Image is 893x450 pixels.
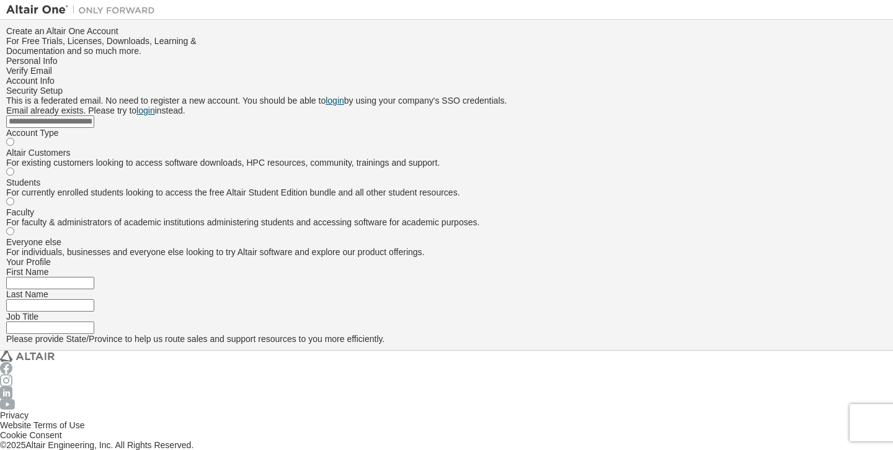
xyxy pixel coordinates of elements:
div: Security Setup [6,86,887,96]
div: For individuals, businesses and everyone else looking to try Altair software and explore our prod... [6,247,887,257]
div: Altair Customers [6,148,887,158]
div: For currently enrolled students looking to access the free Altair Student Edition bundle and all ... [6,187,887,197]
label: Last Name [6,289,48,299]
div: Account Info [6,76,887,86]
div: Verify Email [6,66,887,76]
a: login [136,106,155,115]
div: For Free Trials, Licenses, Downloads, Learning & Documentation and so much more. [6,36,887,56]
div: Faculty [6,207,887,217]
label: Job Title [6,312,38,322]
div: Account Type [6,128,887,138]
div: Personal Info [6,56,887,66]
a: login [326,96,344,106]
div: For faculty & administrators of academic institutions administering students and accessing softwa... [6,217,887,227]
div: This is a federated email. No need to register a new account. You should be able to by using your... [6,96,887,106]
label: First Name [6,267,48,277]
div: Create an Altair One Account [6,26,887,36]
div: Your Profile [6,257,887,267]
div: Please provide State/Province to help us route sales and support resources to you more efficiently. [6,334,887,344]
img: Altair One [6,4,161,16]
div: Everyone else [6,237,887,247]
div: For existing customers looking to access software downloads, HPC resources, community, trainings ... [6,158,887,168]
div: Students [6,178,887,187]
div: Email already exists. Please try to instead. [6,106,887,115]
